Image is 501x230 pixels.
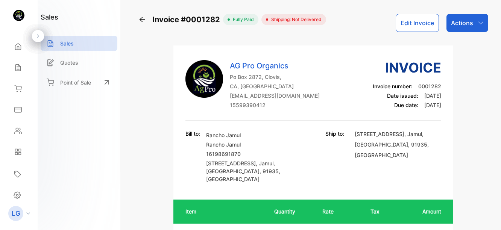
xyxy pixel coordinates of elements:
[256,160,273,166] span: , Jamul
[41,74,117,91] a: Point of Sale
[206,131,293,139] p: Rancho Jamul
[60,39,74,47] p: Sales
[424,102,441,108] span: [DATE]
[451,18,473,27] p: Actions
[355,131,404,137] span: [STREET_ADDRESS]
[373,83,412,89] span: Invoice number:
[206,150,293,158] p: 16198691870
[230,101,320,109] p: 15599390412
[185,60,223,98] img: Company Logo
[12,209,20,218] p: LG
[370,207,387,215] p: Tax
[152,14,223,25] span: Invoice #0001282
[60,79,91,86] p: Point of Sale
[230,92,320,100] p: [EMAIL_ADDRESS][DOMAIN_NAME]
[41,55,117,70] a: Quotes
[418,83,441,89] span: 0001282
[230,82,320,90] p: CA, [GEOGRAPHIC_DATA]
[230,60,320,71] p: AG Pro Organics
[394,102,418,108] span: Due date:
[396,14,439,32] button: Edit Invoice
[424,92,441,99] span: [DATE]
[230,16,254,23] span: fully paid
[206,141,293,148] p: Rancho Jamul
[325,130,344,138] p: Ship to:
[268,16,322,23] span: Shipping: Not Delivered
[13,10,24,21] img: logo
[206,160,256,166] span: [STREET_ADDRESS]
[185,207,259,215] p: Item
[60,59,78,67] p: Quotes
[446,14,488,32] button: Actions
[402,207,441,215] p: Amount
[373,57,441,78] h3: Invoice
[404,131,422,137] span: , Jamul
[408,141,427,148] span: , 91935
[41,36,117,51] a: Sales
[185,130,200,138] p: Bill to:
[260,168,279,174] span: , 91935
[274,207,307,215] p: Quantity
[387,92,418,99] span: Date issued:
[230,73,320,81] p: Po Box 2872, Clovis,
[322,207,355,215] p: Rate
[41,12,58,22] h1: sales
